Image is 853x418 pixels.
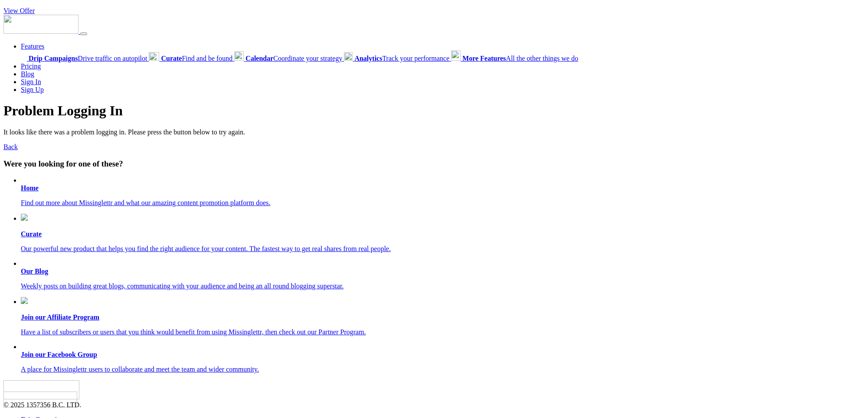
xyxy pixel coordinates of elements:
img: revenue.png [21,297,28,304]
a: Our Blog Weekly posts on building great blogs, communicating with your audience and being an all ... [21,268,850,290]
a: More FeaturesAll the other things we do [451,55,578,62]
a: Curate Our powerful new product that helps you find the right audience for your content. The fast... [21,214,850,253]
span: Find and be found [161,55,232,62]
a: CalendarCoordinate your strategy [234,55,344,62]
b: Join our Facebook Group [21,351,97,358]
p: Weekly posts on building great blogs, communicating with your audience and being an all round blo... [21,282,850,290]
a: Features [21,42,44,50]
b: Our Blog [21,268,48,275]
b: More Features [462,55,506,62]
a: Sign In [21,78,41,85]
b: Calendar [245,55,273,62]
a: Blog [21,70,34,78]
span: All the other things we do [462,55,578,62]
a: Drip CampaignsDrive traffic on autopilot [21,55,149,62]
a: Sign Up [21,86,44,93]
div: © 2025 1357356 B.C. LTD. [3,380,850,409]
a: CurateFind and be found [149,55,234,62]
a: Join our Affiliate Program Have a list of subscribers or users that you think would benefit from ... [21,297,850,336]
b: Home [21,184,39,192]
b: Curate [21,230,42,238]
h3: Were you looking for one of these? [3,159,850,169]
p: It looks like there was a problem logging in. Please press the button below to try again. [3,128,850,136]
p: Our powerful new product that helps you find the right audience for your content. The fastest way... [21,245,850,253]
button: Menu [80,33,87,35]
div: Features [21,50,850,62]
a: Home Find out more about Missinglettr and what our amazing content promotion platform does. [21,184,850,207]
span: Drive traffic on autopilot [29,55,147,62]
p: Have a list of subscribers or users that you think would benefit from using Missinglettr, then ch... [21,328,850,336]
a: AnalyticsTrack your performance [344,55,451,62]
img: curate.png [21,214,28,221]
a: View Offer [3,7,35,14]
b: Analytics [354,55,382,62]
h1: Problem Logging In [3,103,850,119]
b: Curate [161,55,182,62]
p: Find out more about Missinglettr and what our amazing content promotion platform does. [21,199,850,207]
p: A place for Missinglettr users to collaborate and meet the team and wider community. [21,366,850,373]
span: Track your performance [354,55,449,62]
span: Coordinate your strategy [245,55,342,62]
a: Join our Facebook Group A place for Missinglettr users to collaborate and meet the team and wider... [21,351,850,373]
img: Missinglettr - Social Media Marketing for content focused teams | Product Hunt [3,392,77,408]
a: Back [3,143,18,150]
b: Join our Affiliate Program [21,313,99,321]
b: Drip Campaigns [29,55,78,62]
a: Pricing [21,62,41,70]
